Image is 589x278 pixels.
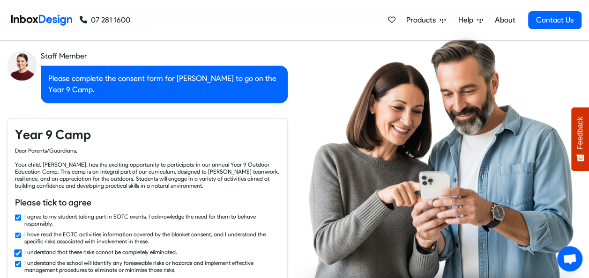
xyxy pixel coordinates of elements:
[80,15,130,26] a: 07 281 1600
[15,146,280,189] div: Dear Parents/Guardians, Your child, [PERSON_NAME], has the exciting opportunity to participate in...
[571,107,589,171] button: Feedback - Show survey
[41,66,288,103] div: Please complete the consent form for [PERSON_NAME] to go on the Year 9 Camp.
[24,248,177,255] label: I understand that these risks cannot be completely eliminated.
[15,126,280,143] h4: Year 9 Camp
[455,11,487,29] a: Help
[24,212,280,227] label: I agree to my student taking part in EOTC events. I acknowledge the need for them to behave respo...
[7,51,37,80] img: staff_avatar.png
[24,230,280,244] label: I have read the EOTC activities information covered by the blanket consent, and I understand the ...
[557,246,582,271] a: Open chat
[528,11,582,29] a: Contact Us
[492,11,518,29] a: About
[458,15,477,26] span: Help
[41,51,288,62] div: Staff Member
[403,11,449,29] a: Products
[406,15,440,26] span: Products
[24,259,280,273] label: I understand the school will identify any foreseeable risks or hazards and implement effective ma...
[15,196,280,208] h6: Please tick to agree
[576,117,584,149] span: Feedback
